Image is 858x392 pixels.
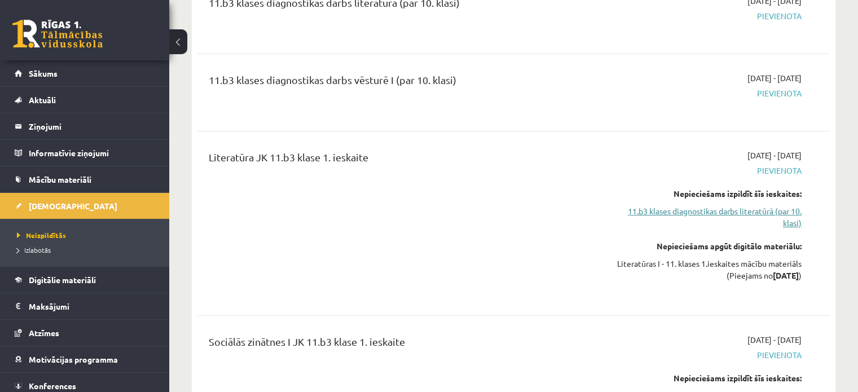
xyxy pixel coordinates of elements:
a: Ziņojumi [15,113,155,139]
legend: Maksājumi [29,293,155,319]
span: Neizpildītās [17,231,66,240]
a: 11.b3 klases diagnostikas darbs literatūrā (par 10. klasi) [615,205,802,229]
span: Pievienota [615,87,802,99]
a: Maksājumi [15,293,155,319]
div: Literatūras I - 11. klases 1.ieskaites mācību materiāls (Pieejams no ) [615,258,802,281]
a: Mācību materiāli [15,166,155,192]
span: Konferences [29,381,76,391]
span: Sākums [29,68,58,78]
span: [DATE] - [DATE] [747,72,802,84]
legend: Informatīvie ziņojumi [29,140,155,166]
a: Sākums [15,60,155,86]
div: Literatūra JK 11.b3 klase 1. ieskaite [209,149,599,170]
a: Motivācijas programma [15,346,155,372]
span: Aktuāli [29,95,56,105]
span: [DATE] - [DATE] [747,149,802,161]
span: Atzīmes [29,328,59,338]
span: Pievienota [615,10,802,22]
div: Nepieciešams izpildīt šīs ieskaites: [615,188,802,200]
div: Nepieciešams izpildīt šīs ieskaites: [615,372,802,384]
span: Pievienota [615,349,802,361]
a: Izlabotās [17,245,158,255]
strong: [DATE] [773,270,799,280]
span: Pievienota [615,165,802,177]
span: Motivācijas programma [29,354,118,364]
span: Izlabotās [17,245,51,254]
div: 11.b3 klases diagnostikas darbs vēsturē I (par 10. klasi) [209,72,599,93]
a: [DEMOGRAPHIC_DATA] [15,193,155,219]
span: [DATE] - [DATE] [747,334,802,346]
span: [DEMOGRAPHIC_DATA] [29,201,117,211]
a: Digitālie materiāli [15,267,155,293]
a: Rīgas 1. Tālmācības vidusskola [12,20,103,48]
span: Mācību materiāli [29,174,91,184]
a: Atzīmes [15,320,155,346]
a: Aktuāli [15,87,155,113]
div: Nepieciešams apgūt digitālo materiālu: [615,240,802,252]
legend: Ziņojumi [29,113,155,139]
a: Neizpildītās [17,230,158,240]
a: Informatīvie ziņojumi [15,140,155,166]
div: Sociālās zinātnes I JK 11.b3 klase 1. ieskaite [209,334,599,355]
span: Digitālie materiāli [29,275,96,285]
